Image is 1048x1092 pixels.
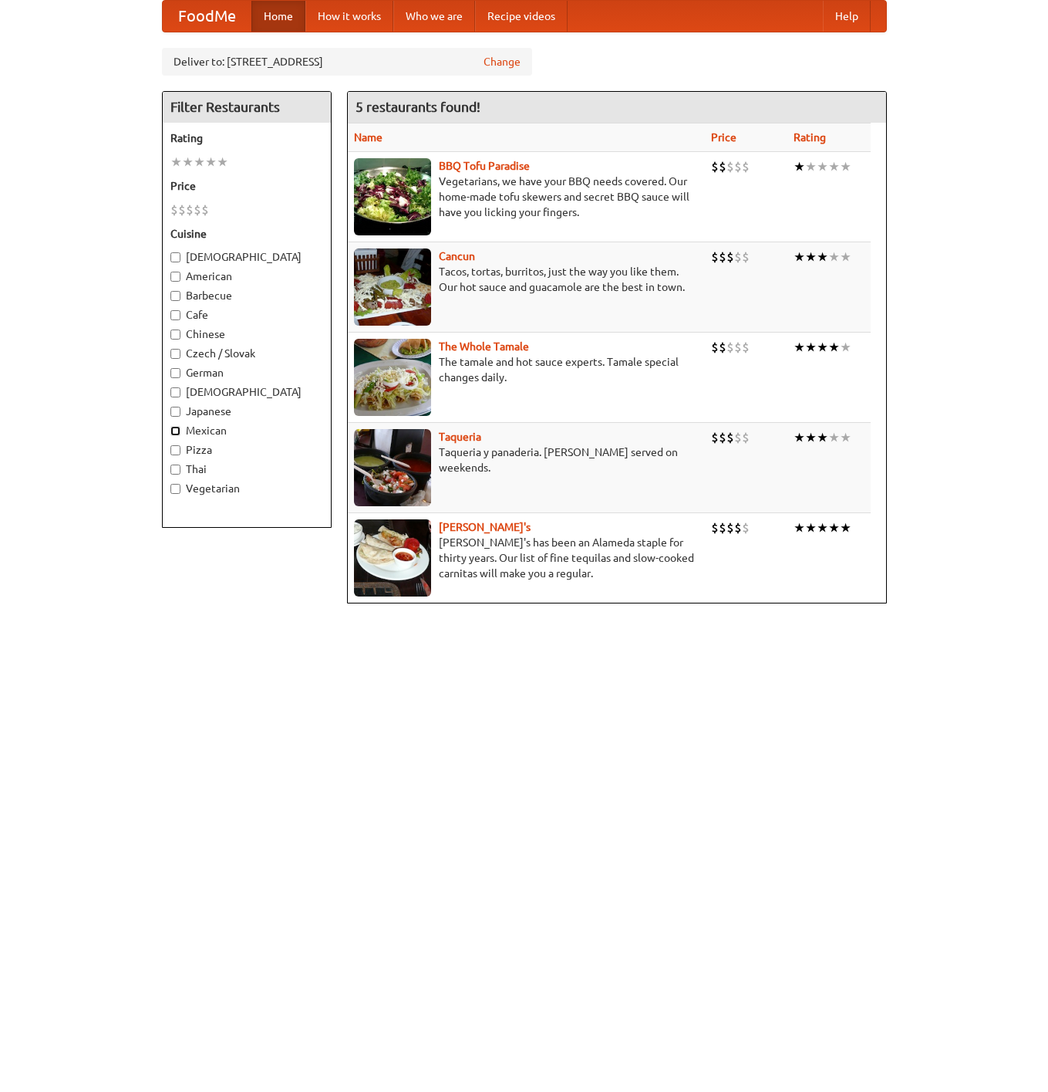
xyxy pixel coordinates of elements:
p: Vegetarians, we have your BBQ needs covered. Our home-made tofu skewers and secret BBQ sauce will... [354,174,699,220]
a: Change [484,54,521,69]
input: Czech / Slovak [170,349,180,359]
input: American [170,272,180,282]
li: ★ [182,154,194,171]
li: $ [742,429,750,446]
li: $ [194,201,201,218]
li: ★ [205,154,217,171]
img: tofuparadise.jpg [354,158,431,235]
li: ★ [817,158,828,175]
li: ★ [840,248,851,265]
a: Help [823,1,871,32]
li: $ [726,158,734,175]
li: ★ [217,154,228,171]
li: ★ [828,519,840,536]
input: Vegetarian [170,484,180,494]
label: Thai [170,461,323,477]
li: ★ [794,158,805,175]
label: Mexican [170,423,323,438]
li: $ [178,201,186,218]
li: $ [719,519,726,536]
li: $ [742,519,750,536]
div: Deliver to: [STREET_ADDRESS] [162,48,532,76]
li: $ [711,519,719,536]
label: [DEMOGRAPHIC_DATA] [170,384,323,400]
input: Cafe [170,310,180,320]
li: $ [170,201,178,218]
a: BBQ Tofu Paradise [439,160,530,172]
li: $ [711,429,719,446]
li: $ [719,339,726,356]
li: $ [726,248,734,265]
h5: Cuisine [170,226,323,242]
a: Name [354,131,382,144]
label: Czech / Slovak [170,346,323,361]
li: ★ [805,248,817,265]
li: ★ [828,429,840,446]
a: Home [251,1,305,32]
li: ★ [817,248,828,265]
img: cancun.jpg [354,248,431,326]
li: $ [726,429,734,446]
p: [PERSON_NAME]'s has been an Alameda staple for thirty years. Our list of fine tequilas and slow-c... [354,535,699,581]
a: [PERSON_NAME]'s [439,521,531,533]
a: How it works [305,1,393,32]
li: ★ [828,248,840,265]
a: Rating [794,131,826,144]
img: wholetamale.jpg [354,339,431,416]
li: $ [742,248,750,265]
h4: Filter Restaurants [163,92,331,123]
input: Mexican [170,426,180,436]
input: German [170,368,180,378]
label: Pizza [170,442,323,458]
p: Tacos, tortas, burritos, just the way you like them. Our hot sauce and guacamole are the best in ... [354,264,699,295]
a: Recipe videos [475,1,568,32]
label: Chinese [170,326,323,342]
li: ★ [805,519,817,536]
li: $ [742,339,750,356]
li: $ [726,519,734,536]
ng-pluralize: 5 restaurants found! [356,100,480,114]
li: $ [719,248,726,265]
li: ★ [805,429,817,446]
a: Cancun [439,250,475,262]
li: $ [711,339,719,356]
li: ★ [828,339,840,356]
input: Chinese [170,330,180,340]
label: American [170,269,323,284]
li: $ [734,429,742,446]
li: $ [734,158,742,175]
li: ★ [817,429,828,446]
label: Vegetarian [170,481,323,496]
li: ★ [840,158,851,175]
li: $ [719,158,726,175]
img: taqueria.jpg [354,429,431,506]
li: ★ [805,339,817,356]
li: ★ [840,339,851,356]
a: The Whole Tamale [439,340,529,353]
li: $ [711,158,719,175]
input: [DEMOGRAPHIC_DATA] [170,252,180,262]
img: pedros.jpg [354,519,431,597]
h5: Price [170,178,323,194]
li: ★ [194,154,205,171]
input: Thai [170,465,180,475]
li: ★ [794,429,805,446]
li: $ [734,248,742,265]
p: Taqueria y panaderia. [PERSON_NAME] served on weekends. [354,445,699,475]
li: $ [734,519,742,536]
input: Japanese [170,407,180,417]
li: $ [726,339,734,356]
label: Japanese [170,404,323,419]
li: ★ [840,429,851,446]
a: Taqueria [439,431,481,443]
li: ★ [794,519,805,536]
li: ★ [794,248,805,265]
li: $ [711,248,719,265]
li: $ [186,201,194,218]
label: Cafe [170,307,323,323]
